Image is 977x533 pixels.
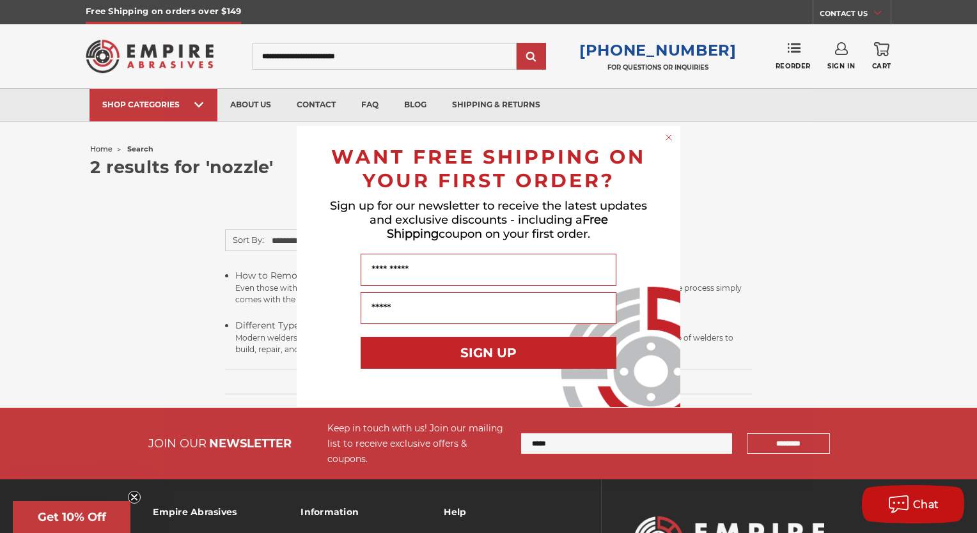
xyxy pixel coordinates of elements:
[331,145,646,192] span: WANT FREE SHIPPING ON YOUR FIRST ORDER?
[862,485,964,523] button: Chat
[662,131,675,144] button: Close dialog
[361,337,616,369] button: SIGN UP
[913,498,939,511] span: Chat
[330,199,647,241] span: Sign up for our newsletter to receive the latest updates and exclusive discounts - including a co...
[387,213,608,241] span: Free Shipping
